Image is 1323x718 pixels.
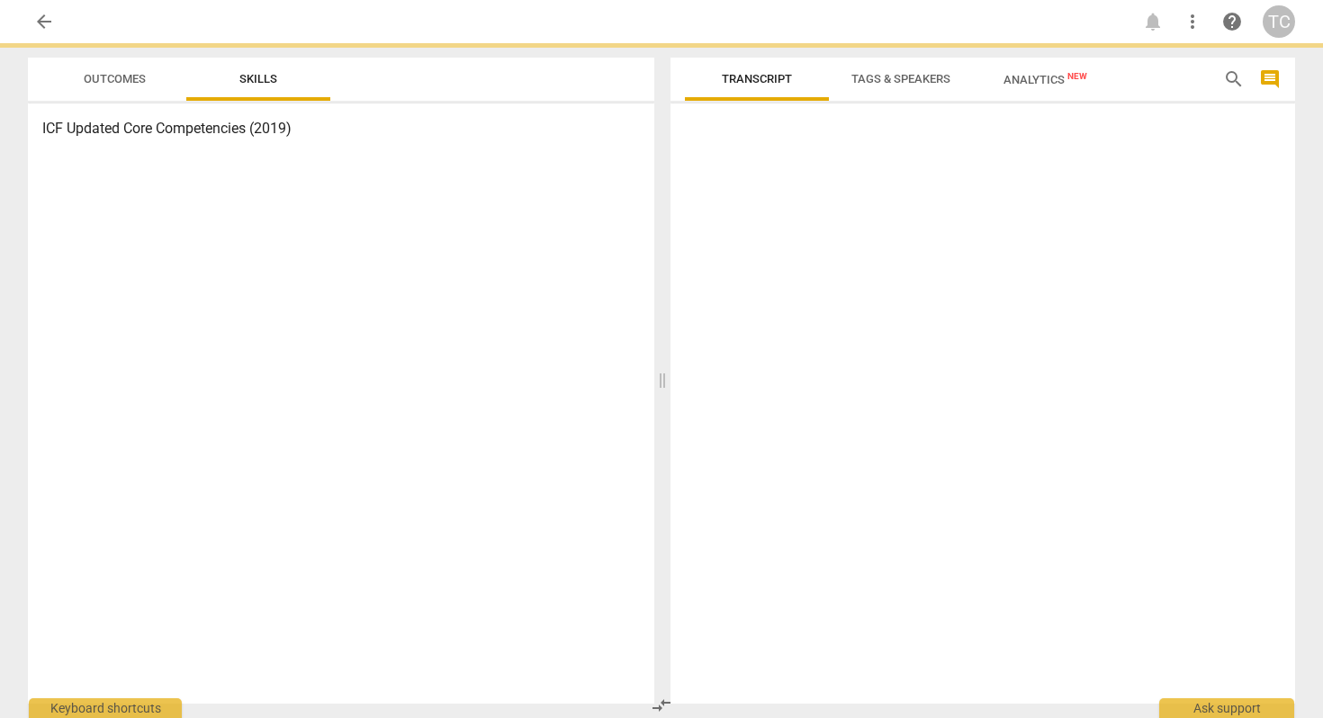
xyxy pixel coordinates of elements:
button: Search [1219,65,1248,94]
button: Show/Hide comments [1255,65,1284,94]
span: Skills [239,72,277,85]
h3: ICF Updated Core Competencies (2019) [42,118,640,139]
span: Analytics [1003,73,1087,86]
span: more_vert [1182,11,1203,32]
span: Transcript [722,72,792,85]
span: New [1067,71,1087,81]
span: search [1223,68,1245,90]
span: Tags & Speakers [851,72,950,85]
button: TC [1263,5,1295,38]
span: help [1221,11,1243,32]
span: Outcomes [84,72,146,85]
div: Ask support [1159,698,1294,718]
span: comment [1259,68,1281,90]
span: arrow_back [33,11,55,32]
a: Help [1216,5,1248,38]
span: compare_arrows [651,695,672,716]
div: Keyboard shortcuts [29,698,182,718]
